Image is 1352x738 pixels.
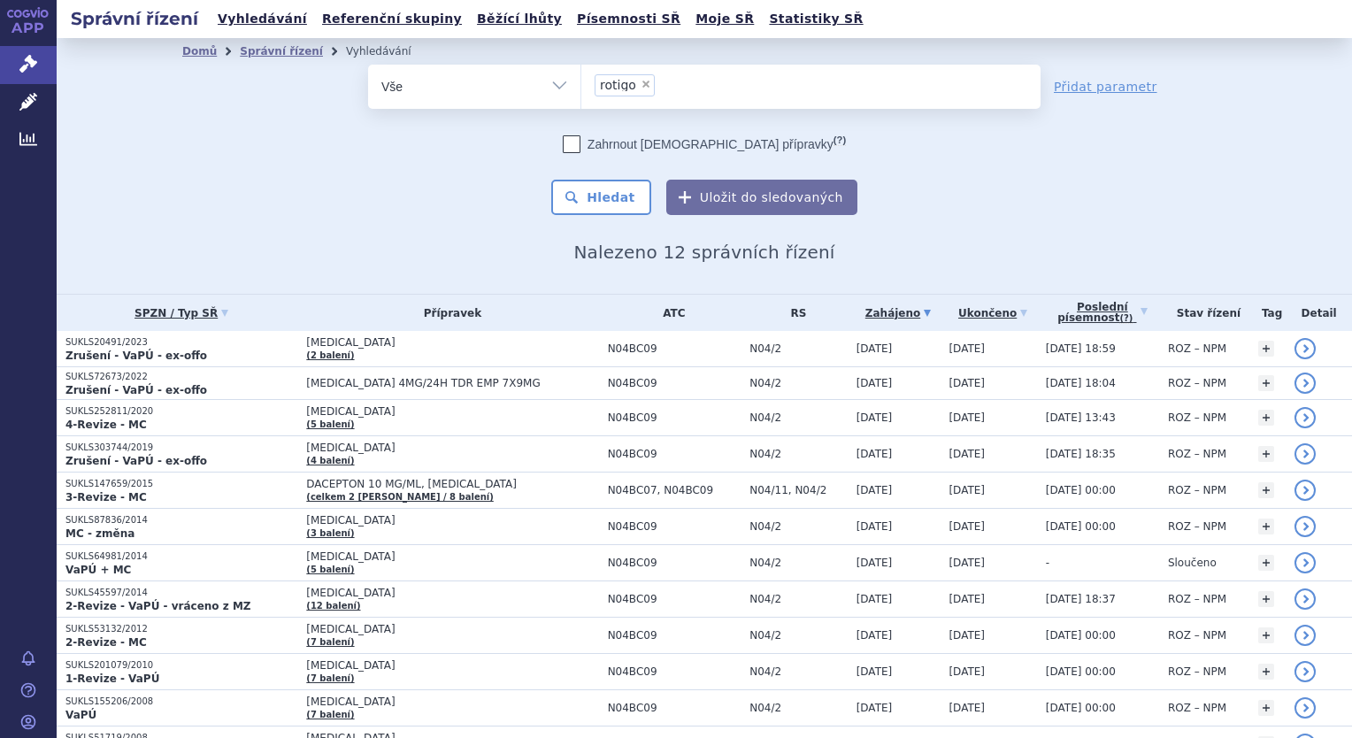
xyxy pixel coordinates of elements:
th: Přípravek [297,295,598,331]
span: [DATE] 00:00 [1046,702,1116,714]
span: [MEDICAL_DATA] [306,696,598,708]
span: [DATE] [857,448,893,460]
span: N04/2 [749,448,847,460]
span: [DATE] [949,593,985,605]
a: (7 balení) [306,637,354,647]
a: Moje SŘ [690,7,759,31]
a: Poslednípísemnost(?) [1046,295,1159,331]
span: ROZ – NPM [1168,377,1226,389]
a: Domů [182,45,217,58]
span: N04BC07, N04BC09 [608,484,741,496]
span: [DATE] [857,593,893,605]
a: Správní řízení [240,45,323,58]
span: [DATE] 00:00 [1046,629,1116,642]
span: N04/2 [749,557,847,569]
a: detail [1294,443,1316,465]
a: + [1258,627,1274,643]
a: + [1258,664,1274,680]
th: Stav řízení [1159,295,1249,331]
span: rotigo [600,79,636,91]
span: ROZ – NPM [1168,629,1226,642]
span: N04/11, N04/2 [749,484,847,496]
span: DACEPTON 10 MG/ML, [MEDICAL_DATA] [306,478,598,490]
a: + [1258,700,1274,716]
li: Vyhledávání [346,38,434,65]
a: (3 balení) [306,528,354,538]
a: Zahájeno [857,301,941,326]
span: [DATE] 18:35 [1046,448,1116,460]
p: SUKLS252811/2020 [65,405,297,418]
a: (5 balení) [306,419,354,429]
span: ROZ – NPM [1168,411,1226,424]
a: detail [1294,588,1316,610]
h2: Správní řízení [57,6,212,31]
span: N04/2 [749,665,847,678]
abbr: (?) [833,135,846,146]
span: [DATE] [949,665,985,678]
a: (2 balení) [306,350,354,360]
a: + [1258,446,1274,462]
strong: 3-Revize - MC [65,491,147,504]
span: [DATE] [857,557,893,569]
span: [DATE] [949,411,985,424]
p: SUKLS87836/2014 [65,514,297,527]
span: N04/2 [749,702,847,714]
span: N04BC09 [608,411,741,424]
a: (5 balení) [306,565,354,574]
a: Vyhledávání [212,7,312,31]
a: detail [1294,552,1316,573]
label: Zahrnout [DEMOGRAPHIC_DATA] přípravky [563,135,846,153]
span: [MEDICAL_DATA] [306,623,598,635]
a: + [1258,375,1274,391]
span: [MEDICAL_DATA] [306,405,598,418]
p: SUKLS64981/2014 [65,550,297,563]
a: + [1258,555,1274,571]
span: ROZ – NPM [1168,484,1226,496]
span: ROZ – NPM [1168,448,1226,460]
a: detail [1294,697,1316,719]
p: SUKLS53132/2012 [65,623,297,635]
a: detail [1294,480,1316,501]
a: (4 balení) [306,456,354,465]
span: [DATE] [857,702,893,714]
p: SUKLS72673/2022 [65,371,297,383]
p: SUKLS155206/2008 [65,696,297,708]
span: N04/2 [749,411,847,424]
span: [DATE] 13:43 [1046,411,1116,424]
button: Uložit do sledovaných [666,180,857,215]
span: Nalezeno 12 správních řízení [573,242,834,263]
strong: 2-Revize - MC [65,636,147,649]
span: - [1046,557,1049,569]
p: SUKLS147659/2015 [65,478,297,490]
th: RS [741,295,847,331]
abbr: (?) [1119,313,1133,324]
span: N04BC09 [608,342,741,355]
a: detail [1294,338,1316,359]
span: [MEDICAL_DATA] 4MG/24H TDR EMP 7X9MG [306,377,598,389]
span: [DATE] [949,557,985,569]
th: ATC [599,295,741,331]
span: N04BC09 [608,702,741,714]
strong: 1-Revize - VaPÚ [65,673,159,685]
span: [MEDICAL_DATA] [306,336,598,349]
a: + [1258,591,1274,607]
a: detail [1294,407,1316,428]
a: (7 balení) [306,710,354,719]
strong: VaPÚ [65,709,96,721]
span: [DATE] [949,342,985,355]
span: [MEDICAL_DATA] [306,587,598,599]
a: + [1258,341,1274,357]
strong: 4-Revize - MC [65,419,147,431]
a: Referenční skupiny [317,7,467,31]
span: [DATE] [949,702,985,714]
a: detail [1294,625,1316,646]
a: detail [1294,516,1316,537]
a: Běžící lhůty [472,7,567,31]
span: [DATE] [857,377,893,389]
span: N04BC09 [608,557,741,569]
span: [DATE] 18:59 [1046,342,1116,355]
span: N04BC09 [608,377,741,389]
span: ROZ – NPM [1168,702,1226,714]
strong: Zrušení - VaPÚ - ex-offo [65,384,207,396]
strong: Zrušení - VaPÚ - ex-offo [65,350,207,362]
